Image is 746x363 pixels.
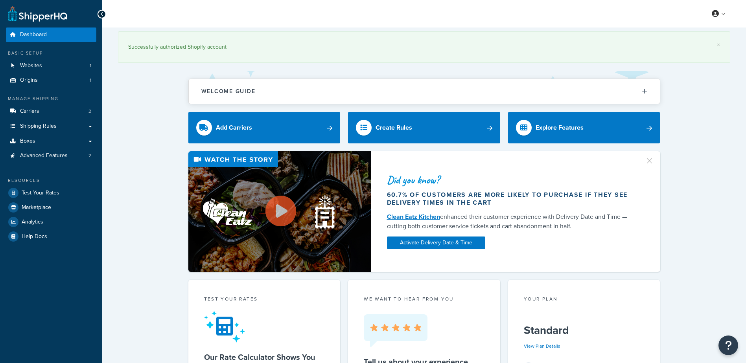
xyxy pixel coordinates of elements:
[6,215,96,229] a: Analytics
[88,108,91,115] span: 2
[128,42,720,53] div: Successfully authorized Shopify account
[20,152,68,159] span: Advanced Features
[20,77,38,84] span: Origins
[524,295,645,304] div: Your Plan
[22,190,59,196] span: Test Your Rates
[22,233,47,240] span: Help Docs
[524,324,645,337] h5: Standard
[20,108,39,115] span: Carriers
[6,59,96,73] a: Websites1
[20,138,35,145] span: Boxes
[20,123,57,130] span: Shipping Rules
[536,122,584,133] div: Explore Features
[6,104,96,119] a: Carriers2
[6,104,96,119] li: Carriers
[90,62,91,69] span: 1
[204,295,325,304] div: Test your rates
[22,219,43,225] span: Analytics
[6,59,96,73] li: Websites
[6,119,96,134] a: Shipping Rules
[216,122,252,133] div: Add Carriers
[201,88,256,94] h2: Welcome Guide
[6,177,96,184] div: Resources
[718,335,738,355] button: Open Resource Center
[364,295,484,302] p: we want to hear from you
[6,50,96,57] div: Basic Setup
[717,42,720,48] a: ×
[20,31,47,38] span: Dashboard
[348,112,500,143] a: Create Rules
[6,95,96,102] div: Manage Shipping
[90,77,91,84] span: 1
[6,148,96,163] a: Advanced Features2
[188,151,371,272] img: Video thumbnail
[88,152,91,159] span: 2
[6,186,96,200] a: Test Your Rates
[6,73,96,88] a: Origins1
[524,343,560,350] a: View Plan Details
[6,73,96,88] li: Origins
[20,62,42,69] span: Websites
[6,200,96,214] a: Marketplace
[508,112,660,143] a: Explore Features
[387,212,440,221] a: Clean Eatz Kitchen
[188,112,341,143] a: Add Carriers
[387,212,635,231] div: enhanced their customer experience with Delivery Date and Time — cutting both customer service ti...
[6,27,96,42] a: Dashboard
[189,79,660,104] button: Welcome Guide
[6,134,96,148] a: Boxes
[376,122,412,133] div: Create Rules
[6,229,96,244] a: Help Docs
[22,204,51,211] span: Marketplace
[387,191,635,207] div: 60.7% of customers are more likely to purchase if they see delivery times in the cart
[6,148,96,163] li: Advanced Features
[387,174,635,185] div: Did you know?
[387,236,485,249] a: Activate Delivery Date & Time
